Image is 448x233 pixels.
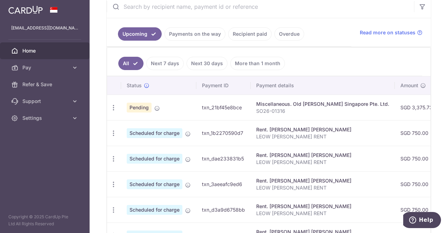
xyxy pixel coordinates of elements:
[196,146,251,171] td: txn_dae233831b5
[395,95,438,120] td: SGD 3,375.73
[8,6,43,14] img: CardUp
[196,120,251,146] td: txn_1b2270590d7
[196,76,251,95] th: Payment ID
[146,57,184,70] a: Next 7 days
[256,159,389,166] p: LEOW [PERSON_NAME] RENT
[403,212,441,229] iframe: Opens a widget where you can find more information
[400,82,418,89] span: Amount
[256,203,389,210] div: Rent. [PERSON_NAME] [PERSON_NAME]
[187,57,227,70] a: Next 30 days
[395,197,438,222] td: SGD 750.00
[360,29,415,36] span: Read more on statuses
[256,177,389,184] div: Rent. [PERSON_NAME] [PERSON_NAME]
[251,76,395,95] th: Payment details
[228,27,272,41] a: Recipient paid
[395,120,438,146] td: SGD 750.00
[256,108,389,115] p: SO26-01316
[127,205,182,215] span: Scheduled for charge
[22,64,69,71] span: Pay
[118,57,143,70] a: All
[196,197,251,222] td: txn_d3a9d6758bb
[22,47,69,54] span: Home
[22,115,69,122] span: Settings
[274,27,304,41] a: Overdue
[256,126,389,133] div: Rent. [PERSON_NAME] [PERSON_NAME]
[22,81,69,88] span: Refer & Save
[395,171,438,197] td: SGD 750.00
[127,82,142,89] span: Status
[11,25,78,32] p: [EMAIL_ADDRESS][DOMAIN_NAME]
[127,128,182,138] span: Scheduled for charge
[127,103,152,112] span: Pending
[230,57,285,70] a: More than 1 month
[395,146,438,171] td: SGD 750.00
[256,133,389,140] p: LEOW [PERSON_NAME] RENT
[360,29,422,36] a: Read more on statuses
[256,184,389,191] p: LEOW [PERSON_NAME] RENT
[164,27,225,41] a: Payments on the way
[127,179,182,189] span: Scheduled for charge
[256,101,389,108] div: Miscellaneous. Old [PERSON_NAME] Singapore Pte. Ltd.
[22,98,69,105] span: Support
[118,27,162,41] a: Upcoming
[127,154,182,164] span: Scheduled for charge
[196,171,251,197] td: txn_3aeeafc9ed6
[256,152,389,159] div: Rent. [PERSON_NAME] [PERSON_NAME]
[196,95,251,120] td: txn_21bf45e8bce
[256,210,389,217] p: LEOW [PERSON_NAME] RENT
